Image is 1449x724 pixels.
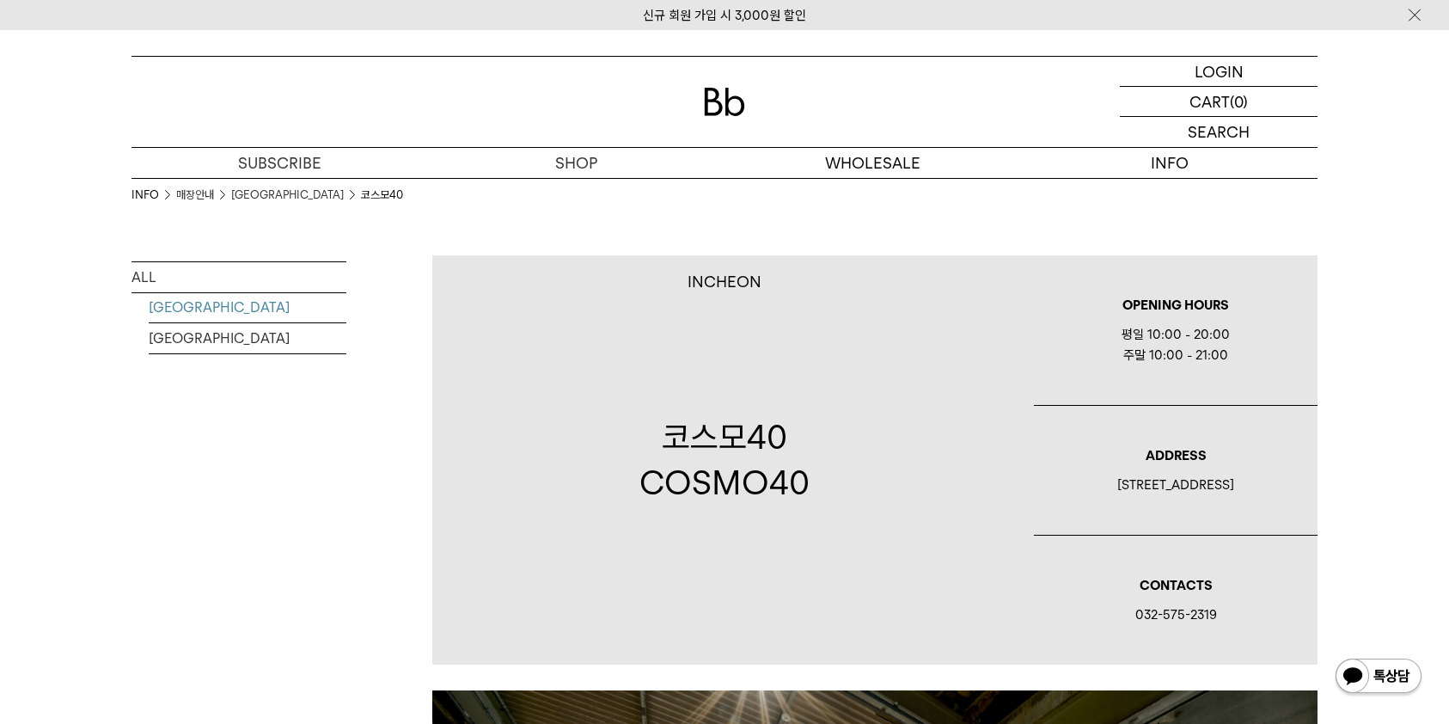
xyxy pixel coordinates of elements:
a: 매장안내 [176,187,214,204]
a: CART (0) [1120,87,1318,117]
img: 카카오톡 채널 1:1 채팅 버튼 [1334,657,1423,698]
p: INFO [1021,148,1318,178]
div: [STREET_ADDRESS] [1034,475,1318,495]
li: 코스모40 [361,187,403,204]
li: INFO [131,187,176,204]
p: ADDRESS [1034,445,1318,466]
a: SHOP [428,148,724,178]
a: [GEOGRAPHIC_DATA] [149,292,346,322]
p: CONTACTS [1034,575,1318,596]
div: 032-575-2319 [1034,604,1318,625]
p: SEARCH [1188,117,1250,147]
p: WHOLESALE [724,148,1021,178]
a: [GEOGRAPHIC_DATA] [149,323,346,353]
a: 신규 회원 가입 시 3,000원 할인 [643,8,806,23]
a: [GEOGRAPHIC_DATA] [231,187,344,204]
p: COSMO40 [639,460,810,506]
p: (0) [1230,87,1248,116]
p: INCHEON [688,273,761,291]
p: CART [1189,87,1230,116]
a: LOGIN [1120,57,1318,87]
a: SUBSCRIBE [131,148,428,178]
div: 평일 10:00 - 20:00 주말 10:00 - 21:00 [1034,324,1318,365]
a: ALL [131,262,346,292]
p: 코스모40 [639,414,810,460]
p: LOGIN [1195,57,1244,86]
p: OPENING HOURS [1034,295,1318,316]
img: 로고 [704,88,745,116]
